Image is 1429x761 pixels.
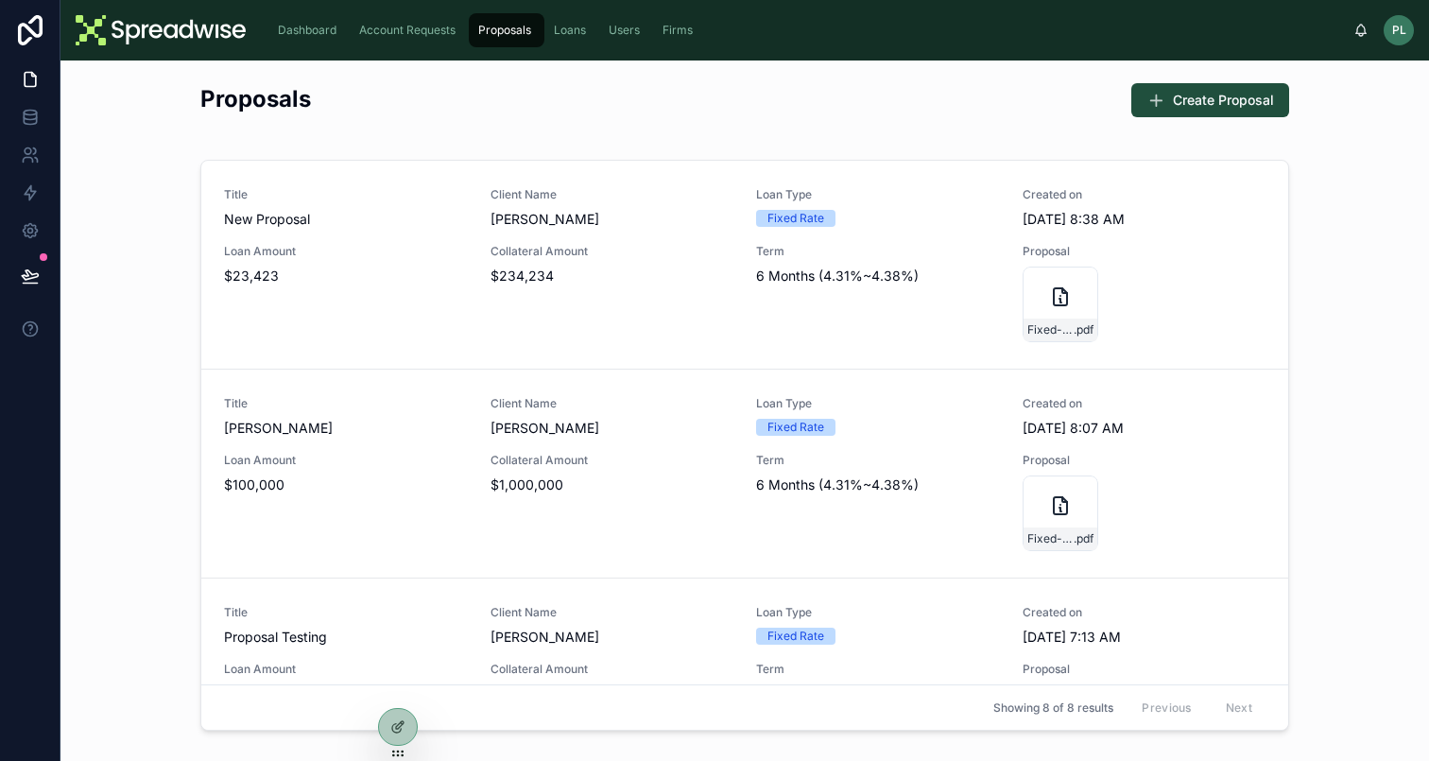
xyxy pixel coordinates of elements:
[1023,244,1266,259] span: Proposal
[224,605,468,620] span: Title
[200,83,728,114] h2: Proposals
[491,662,734,677] span: Collateral Amount
[491,267,734,285] span: $234,234
[359,23,456,38] span: Account Requests
[224,396,468,411] span: Title
[469,13,544,47] a: Proposals
[224,476,468,494] span: $100,000
[1023,210,1266,229] span: [DATE] 8:38 AM
[350,13,469,47] a: Account Requests
[756,476,1000,494] span: 6 Months (4.31%~4.38%)
[268,13,350,47] a: Dashboard
[224,210,468,229] span: New Proposal
[544,13,599,47] a: Loans
[756,453,1000,468] span: Term
[663,23,693,38] span: Firms
[76,15,246,45] img: App logo
[491,476,734,494] span: $1,000,000
[599,13,653,47] a: Users
[1023,187,1266,202] span: Created on
[1027,531,1074,546] span: Fixed-Rate-Proposal-(5)
[491,419,734,438] span: [PERSON_NAME]
[1023,453,1266,468] span: Proposal
[491,210,734,229] span: [PERSON_NAME]
[1023,419,1266,438] span: [DATE] 8:07 AM
[554,23,586,38] span: Loans
[756,244,1000,259] span: Term
[756,396,1000,411] span: Loan Type
[1131,83,1289,117] button: Create Proposal
[756,267,1000,285] span: 6 Months (4.31%~4.38%)
[767,419,824,436] div: Fixed Rate
[224,267,468,285] span: $23,423
[491,628,734,647] span: [PERSON_NAME]
[491,605,734,620] span: Client Name
[609,23,640,38] span: Users
[261,9,1353,51] div: scrollable content
[1074,322,1093,337] span: .pdf
[767,628,824,645] div: Fixed Rate
[1023,396,1266,411] span: Created on
[478,23,531,38] span: Proposals
[993,700,1113,715] span: Showing 8 of 8 results
[756,605,1000,620] span: Loan Type
[278,23,336,38] span: Dashboard
[224,453,468,468] span: Loan Amount
[491,187,734,202] span: Client Name
[1392,23,1406,38] span: PL
[1023,628,1266,647] span: [DATE] 7:13 AM
[491,453,734,468] span: Collateral Amount
[224,187,468,202] span: Title
[224,244,468,259] span: Loan Amount
[1173,91,1274,110] span: Create Proposal
[224,628,468,647] span: Proposal Testing
[491,244,734,259] span: Collateral Amount
[224,419,468,438] span: [PERSON_NAME]
[491,396,734,411] span: Client Name
[653,13,706,47] a: Firms
[1074,531,1093,546] span: .pdf
[1023,605,1266,620] span: Created on
[1023,662,1266,677] span: Proposal
[767,210,824,227] div: Fixed Rate
[756,662,1000,677] span: Term
[1027,322,1074,337] span: Fixed-Rate-Proposal-(5)
[224,662,468,677] span: Loan Amount
[756,187,1000,202] span: Loan Type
